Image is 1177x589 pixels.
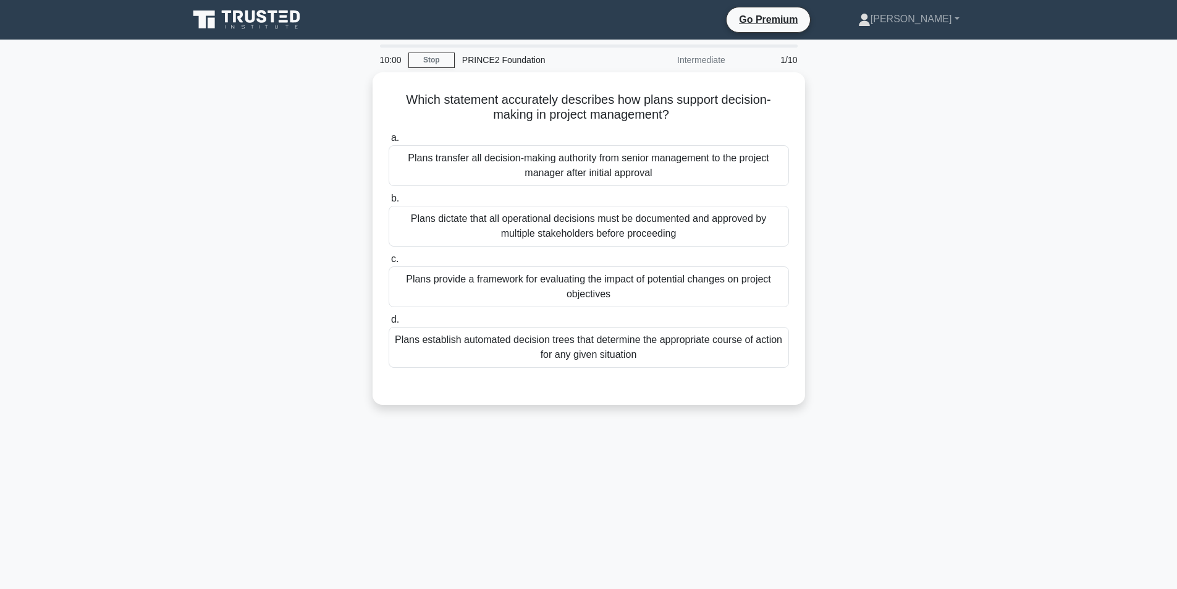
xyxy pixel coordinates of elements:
[625,48,733,72] div: Intermediate
[373,48,408,72] div: 10:00
[829,7,989,32] a: [PERSON_NAME]
[391,193,399,203] span: b.
[389,327,789,368] div: Plans establish automated decision trees that determine the appropriate course of action for any ...
[389,145,789,186] div: Plans transfer all decision-making authority from senior management to the project manager after ...
[733,48,805,72] div: 1/10
[391,314,399,324] span: d.
[455,48,625,72] div: PRINCE2 Foundation
[391,253,399,264] span: c.
[408,53,455,68] a: Stop
[389,266,789,307] div: Plans provide a framework for evaluating the impact of potential changes on project objectives
[732,12,805,27] a: Go Premium
[389,206,789,247] div: Plans dictate that all operational decisions must be documented and approved by multiple stakehol...
[391,132,399,143] span: a.
[387,92,790,123] h5: Which statement accurately describes how plans support decision-making in project management?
